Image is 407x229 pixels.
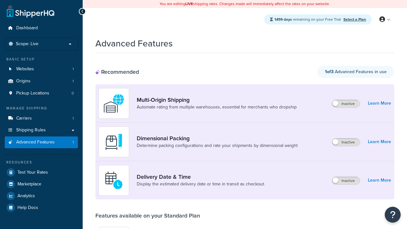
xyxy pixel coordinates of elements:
[72,79,74,84] span: 1
[5,75,78,87] a: Origins1
[185,1,193,7] b: LIVE
[72,91,74,96] span: 0
[325,68,334,75] strong: 1 of 3
[332,100,360,108] label: Inactive
[95,212,200,219] div: Features available on your Standard Plan
[16,41,38,47] span: Scope: Live
[17,205,38,211] span: Help Docs
[16,140,55,145] span: Advanced Features
[103,131,125,153] img: DTVBYsAAAAAASUVORK5CYII=
[95,68,139,75] div: Recommended
[16,91,49,96] span: Pickup Locations
[5,113,78,124] a: Carriers1
[16,66,34,72] span: Websites
[5,160,78,165] div: Resources
[5,190,78,202] a: Analytics
[137,173,265,180] a: Delivery Date & Time
[5,167,78,178] a: Test Your Rates
[325,68,387,75] span: Advanced Features in use
[16,128,46,133] span: Shipping Rules
[368,99,391,108] a: Learn More
[137,142,298,149] a: Determine packing configurations and rate your shipments by dimensional weight
[5,124,78,136] a: Shipping Rules
[5,63,78,75] li: Websites
[5,113,78,124] li: Carriers
[137,181,265,187] a: Display the estimated delivery date or time in transit as checkout.
[274,17,292,22] strong: 1459 days
[5,87,78,99] a: Pickup Locations0
[17,170,48,175] span: Test Your Rates
[343,17,366,22] a: Select a Plan
[5,22,78,34] a: Dashboard
[5,57,78,62] div: Basic Setup
[5,136,78,148] a: Advanced Features1
[16,116,32,121] span: Carriers
[137,96,297,103] a: Multi-Origin Shipping
[137,135,298,142] a: Dimensional Packing
[5,75,78,87] li: Origins
[368,137,391,146] a: Learn More
[385,207,401,223] button: Open Resource Center
[5,106,78,111] div: Manage Shipping
[16,25,38,31] span: Dashboard
[332,177,360,184] label: Inactive
[137,104,297,110] a: Automate rating from multiple warehouses, essential for merchants who dropship
[95,37,173,50] h1: Advanced Features
[72,116,74,121] span: 1
[274,17,342,22] span: remaining on your Free Trial
[16,79,31,84] span: Origins
[5,63,78,75] a: Websites1
[332,138,360,146] label: Inactive
[72,140,74,145] span: 1
[5,87,78,99] li: Pickup Locations
[103,92,125,114] img: WatD5o0RtDAAAAAElFTkSuQmCC
[17,193,35,199] span: Analytics
[5,202,78,213] a: Help Docs
[72,66,74,72] span: 1
[17,182,41,187] span: Marketplace
[5,178,78,190] a: Marketplace
[5,136,78,148] li: Advanced Features
[103,169,125,191] img: gfkeb5ejjkALwAAAABJRU5ErkJggg==
[368,176,391,185] a: Learn More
